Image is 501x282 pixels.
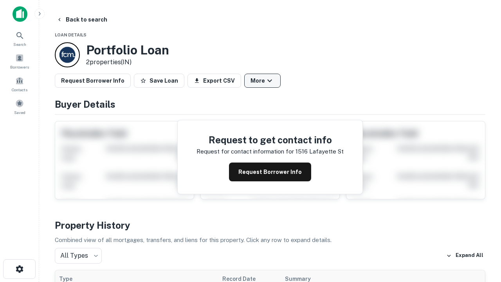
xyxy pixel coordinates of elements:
h4: Buyer Details [55,97,485,111]
button: More [244,74,281,88]
h4: Property History [55,218,485,232]
a: Borrowers [2,51,37,72]
p: Combined view of all mortgages, transfers, and liens for this property. Click any row to expand d... [55,235,485,245]
span: Loan Details [55,33,87,37]
div: All Types [55,248,102,264]
a: Contacts [2,73,37,94]
p: 1516 lafayette st [296,147,344,156]
button: Back to search [53,13,110,27]
img: capitalize-icon.png [13,6,27,22]
iframe: Chat Widget [462,219,501,257]
p: Request for contact information for [196,147,294,156]
button: Expand All [444,250,485,262]
span: Contacts [12,87,27,93]
button: Save Loan [134,74,184,88]
a: Search [2,28,37,49]
span: Saved [14,109,25,116]
button: Request Borrower Info [229,163,311,181]
p: 2 properties (IN) [86,58,169,67]
button: Export CSV [187,74,241,88]
a: Saved [2,96,37,117]
h3: Portfolio Loan [86,43,169,58]
span: Borrowers [10,64,29,70]
h4: Request to get contact info [196,133,344,147]
span: Search [13,41,26,47]
button: Request Borrower Info [55,74,131,88]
